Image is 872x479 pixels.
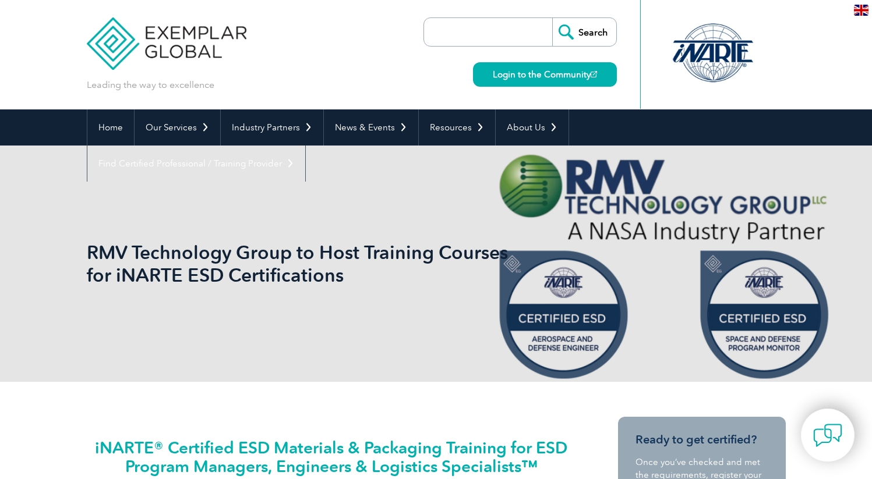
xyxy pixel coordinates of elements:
input: Search [552,18,616,46]
h3: Ready to get certified? [636,432,768,447]
a: Our Services [135,109,220,146]
img: en [854,5,869,16]
a: Resources [419,109,495,146]
a: Industry Partners [221,109,323,146]
a: About Us [496,109,569,146]
h2: iNARTE® Certified ESD Materials & Packaging Training for ESD Program Managers, Engineers & Logist... [93,438,570,476]
a: Find Certified Professional / Training Provider [87,146,305,182]
a: Home [87,109,134,146]
img: contact-chat.png [813,421,842,450]
img: open_square.png [591,71,597,77]
a: News & Events [324,109,418,146]
p: Leading the way to excellence [87,79,214,91]
a: Login to the Community [473,62,617,87]
h1: RMV Technology Group to Host Training Courses for iNARTE ESD Certifications [87,241,534,286]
